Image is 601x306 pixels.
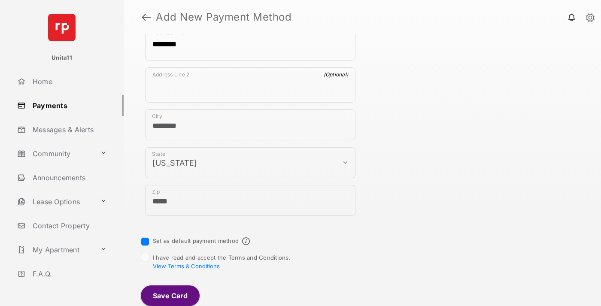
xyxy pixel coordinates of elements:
[14,119,124,140] a: Messages & Alerts
[145,67,355,103] div: payment_method_screening[postal_addresses][addressLine2]
[14,95,124,116] a: Payments
[52,54,72,62] p: Unita11
[14,215,124,236] a: Contact Property
[141,285,200,306] button: Save Card
[145,185,355,216] div: payment_method_screening[postal_addresses][postalCode]
[14,71,124,92] a: Home
[242,237,250,245] span: Default payment method info
[153,263,220,270] button: I have read and accept the Terms and Conditions.
[145,109,355,140] div: payment_method_screening[postal_addresses][locality]
[14,239,97,260] a: My Apartment
[145,147,355,178] div: payment_method_screening[postal_addresses][administrativeArea]
[48,14,76,41] img: svg+xml;base64,PHN2ZyB4bWxucz0iaHR0cDovL3d3dy53My5vcmcvMjAwMC9zdmciIHdpZHRoPSI2NCIgaGVpZ2h0PSI2NC...
[14,264,124,284] a: F.A.Q.
[156,12,291,22] strong: Add New Payment Method
[153,254,291,270] span: I have read and accept the Terms and Conditions.
[14,143,97,164] a: Community
[14,167,124,188] a: Announcements
[14,191,97,212] a: Lease Options
[145,25,355,61] div: payment_method_screening[postal_addresses][addressLine1]
[153,237,239,244] label: Set as default payment method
